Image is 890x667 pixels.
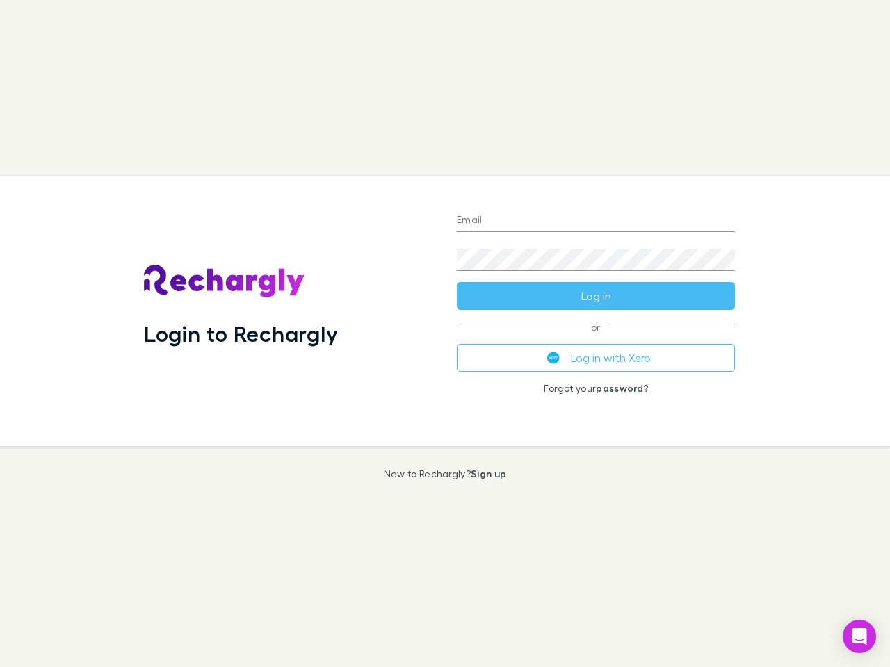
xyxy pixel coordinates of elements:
a: Sign up [471,468,506,479]
img: Rechargly's Logo [144,265,305,298]
button: Log in [457,282,735,310]
img: Xero's logo [547,352,560,364]
h1: Login to Rechargly [144,320,338,347]
a: password [596,382,643,394]
div: Open Intercom Messenger [843,620,876,653]
p: New to Rechargly? [384,468,507,479]
p: Forgot your ? [457,383,735,394]
button: Log in with Xero [457,344,735,372]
